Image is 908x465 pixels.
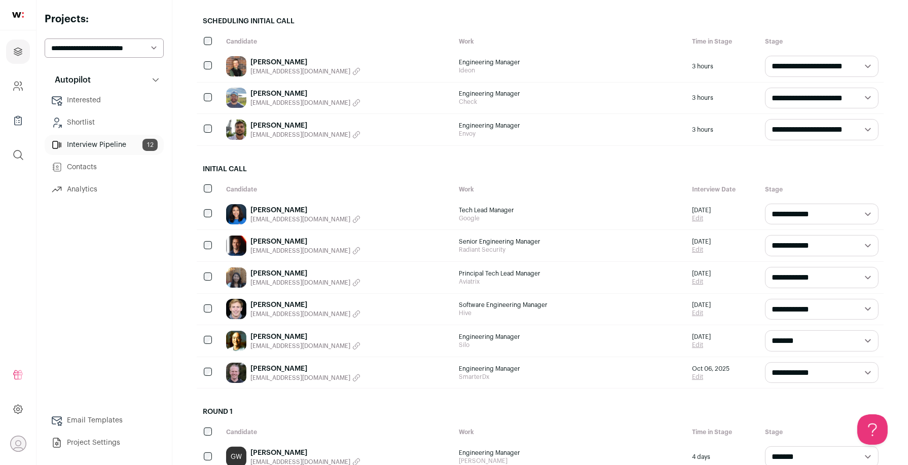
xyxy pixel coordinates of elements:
[459,122,682,130] span: Engineering Manager
[221,180,454,199] div: Candidate
[45,12,164,26] h2: Projects:
[226,204,246,224] img: e0d952a77245496216868f396c7b53d215d4753a9e3d3b0899fa06843d5a0296.jpg
[250,57,360,67] a: [PERSON_NAME]
[857,414,888,445] iframe: Help Scout Beacon - Open
[250,374,350,382] span: [EMAIL_ADDRESS][DOMAIN_NAME]
[45,179,164,200] a: Analytics
[692,341,711,349] a: Edit
[45,410,164,431] a: Email Templates
[760,180,884,199] div: Stage
[250,131,350,139] span: [EMAIL_ADDRESS][DOMAIN_NAME]
[459,98,682,106] span: Check
[692,269,711,278] span: [DATE]
[10,436,26,452] button: Open dropdown
[692,365,730,373] span: Oct 06, 2025
[250,332,360,342] a: [PERSON_NAME]
[250,374,360,382] button: [EMAIL_ADDRESS][DOMAIN_NAME]
[250,131,360,139] button: [EMAIL_ADDRESS][DOMAIN_NAME]
[250,364,360,374] a: [PERSON_NAME]
[459,301,682,309] span: Software Engineering Manager
[687,32,760,51] div: Time in Stage
[687,51,760,82] div: 3 hours
[687,423,760,441] div: Time in Stage
[250,247,360,255] button: [EMAIL_ADDRESS][DOMAIN_NAME]
[250,89,360,99] a: [PERSON_NAME]
[45,70,164,90] button: Autopilot
[459,206,682,214] span: Tech Lead Manager
[226,299,246,319] img: 667ac75af0e39ed934b3a0588557aeb70d733ecc0af45cfb13d1423284477780.jpg
[459,66,682,74] span: Ideon
[687,83,760,114] div: 3 hours
[454,423,687,441] div: Work
[49,74,91,86] p: Autopilot
[6,40,30,64] a: Projects
[459,457,682,465] span: [PERSON_NAME]
[6,108,30,133] a: Company Lists
[250,205,360,215] a: [PERSON_NAME]
[692,238,711,246] span: [DATE]
[142,139,158,151] span: 12
[6,74,30,98] a: Company and ATS Settings
[459,246,682,254] span: Radiant Security
[45,135,164,155] a: Interview Pipeline12
[226,56,246,76] img: b9aae93ef3223447ba641cb756d7f4ae0c1e02a66c26032f8b6db24fd026ecc8.jpg
[45,112,164,133] a: Shortlist
[459,365,682,373] span: Engineering Manager
[692,301,711,309] span: [DATE]
[692,278,711,286] a: Edit
[226,331,246,351] img: f9f19c7daeaaa083e00018c624f84d11abcb1c89ee8590c932c652df166eb738.jpg
[45,433,164,453] a: Project Settings
[197,10,884,32] h2: Scheduling Initial Call
[459,278,682,286] span: Aviatrix
[459,90,682,98] span: Engineering Manager
[226,267,246,288] img: 4fd534f69239760372c6ddc959680aed75141e2f3277c21ba8d06d3a67753c88
[692,214,711,222] a: Edit
[45,90,164,110] a: Interested
[250,300,360,310] a: [PERSON_NAME]
[692,206,711,214] span: [DATE]
[459,269,682,278] span: Principal Tech Lead Manager
[459,333,682,341] span: Engineering Manager
[459,58,682,66] span: Engineering Manager
[45,157,164,177] a: Contacts
[692,333,711,341] span: [DATE]
[459,373,682,381] span: SmarterDx
[250,215,360,223] button: [EMAIL_ADDRESS][DOMAIN_NAME]
[250,342,350,350] span: [EMAIL_ADDRESS][DOMAIN_NAME]
[226,120,246,140] img: 2a3bcf8e34a516c8cbf8d9ed4514e82e5a15832a5b7a701f43e42911ccfb8d3d.jpg
[459,449,682,457] span: Engineering Manager
[250,268,360,279] a: [PERSON_NAME]
[250,279,360,287] button: [EMAIL_ADDRESS][DOMAIN_NAME]
[250,215,350,223] span: [EMAIL_ADDRESS][DOMAIN_NAME]
[221,32,454,51] div: Candidate
[687,180,760,199] div: Interview Date
[12,12,24,18] img: wellfound-shorthand-0d5821cbd27db2630d0214b213865d53afaa358527fdda9d0ea32b1df1b89c2c.svg
[692,373,730,381] a: Edit
[226,236,246,256] img: 554f18140c88eb3a8013d14b3a1b8394548907b2c86a281a60b305bffd4849e3.jpg
[459,309,682,317] span: Hive
[197,158,884,180] h2: Initial Call
[197,401,884,423] h2: Round 1
[459,238,682,246] span: Senior Engineering Manager
[687,114,760,145] div: 3 hours
[454,180,687,199] div: Work
[250,247,350,255] span: [EMAIL_ADDRESS][DOMAIN_NAME]
[250,99,360,107] button: [EMAIL_ADDRESS][DOMAIN_NAME]
[250,310,360,318] button: [EMAIL_ADDRESS][DOMAIN_NAME]
[250,121,360,131] a: [PERSON_NAME]
[459,130,682,138] span: Envoy
[459,341,682,349] span: Silo
[250,67,350,75] span: [EMAIL_ADDRESS][DOMAIN_NAME]
[760,423,884,441] div: Stage
[454,32,687,51] div: Work
[459,214,682,222] span: Google
[692,309,711,317] a: Edit
[692,246,711,254] a: Edit
[221,423,454,441] div: Candidate
[250,67,360,75] button: [EMAIL_ADDRESS][DOMAIN_NAME]
[226,88,246,108] img: ddda59ae9e2a5eef8c8191b93f5c67a4206262263aedb5d731f7ab48991c5d77.jpg
[250,310,350,318] span: [EMAIL_ADDRESS][DOMAIN_NAME]
[250,99,350,107] span: [EMAIL_ADDRESS][DOMAIN_NAME]
[250,237,360,247] a: [PERSON_NAME]
[226,363,246,383] img: fb3ec5c0cdb821ead6f74b408995337ca274435c7b298309805780cae430094f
